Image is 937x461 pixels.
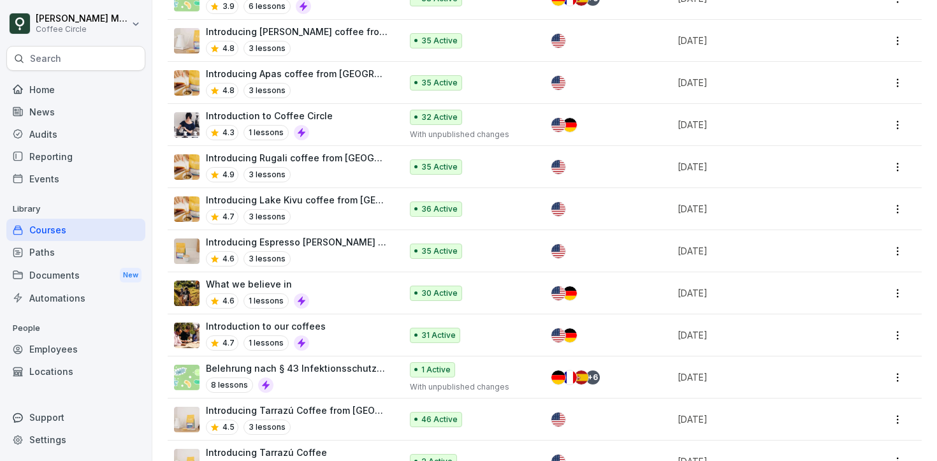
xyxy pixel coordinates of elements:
p: 4.3 [222,127,235,138]
p: What we believe in [206,277,309,291]
p: 1 lessons [243,293,289,309]
p: 3 lessons [243,83,291,98]
div: New [120,268,142,282]
a: Audits [6,123,145,145]
img: de.svg [563,286,577,300]
p: 4.8 [222,85,235,96]
p: Introducing Tarrazú Coffee from [GEOGRAPHIC_DATA] [206,404,388,417]
p: 3 lessons [243,167,291,182]
p: With unpublished changes [410,381,530,393]
p: 1 Active [421,364,451,376]
p: [DATE] [678,76,843,89]
img: xnjl35zklnarwuvej55hu61g.png [174,70,200,96]
p: [DATE] [678,370,843,384]
a: Automations [6,287,145,309]
img: eeyzhgsrb1oapoggjvfn01rs.png [174,365,200,390]
p: 46 Active [421,414,458,425]
a: News [6,101,145,123]
p: 8 lessons [206,377,253,393]
img: us.svg [551,34,565,48]
a: Paths [6,241,145,263]
a: Locations [6,360,145,383]
a: DocumentsNew [6,263,145,287]
img: xnjl35zklnarwuvej55hu61g.png [174,196,200,222]
p: Introducing Tarrazú Coffee [206,446,327,459]
a: Employees [6,338,145,360]
p: 4.6 [222,253,235,265]
img: us.svg [551,202,565,216]
img: us.svg [551,118,565,132]
p: Library [6,199,145,219]
p: Introducing [PERSON_NAME] coffee from [GEOGRAPHIC_DATA] [206,25,388,38]
div: Documents [6,263,145,287]
p: 4.6 [222,295,235,307]
p: [PERSON_NAME] Moschioni [36,13,129,24]
div: Support [6,406,145,428]
p: [DATE] [678,413,843,426]
p: 4.5 [222,421,235,433]
img: us.svg [551,413,565,427]
p: Introducing Lake Kivu coffee from [GEOGRAPHIC_DATA] [206,193,388,207]
p: With unpublished changes [410,129,530,140]
p: 4.7 [222,337,235,349]
p: Introduction to Coffee Circle [206,109,333,122]
p: [DATE] [678,244,843,258]
p: [DATE] [678,328,843,342]
p: 31 Active [421,330,456,341]
a: Events [6,168,145,190]
div: + 6 [586,370,600,384]
p: [DATE] [678,160,843,173]
img: us.svg [551,160,565,174]
p: [DATE] [678,34,843,47]
img: de.svg [551,370,565,384]
p: 35 Active [421,245,458,257]
a: Home [6,78,145,101]
p: 32 Active [421,112,458,123]
img: xx61px0qrbbx0yq3zdomqwbr.png [174,28,200,54]
p: Introducing Rugali coffee from [GEOGRAPHIC_DATA] [206,151,388,165]
img: urskqvdrj7kvrg1m4ha30ien.png [174,238,200,264]
p: People [6,318,145,339]
p: [DATE] [678,286,843,300]
a: Reporting [6,145,145,168]
p: 3.9 [222,1,235,12]
a: Courses [6,219,145,241]
p: 3 lessons [243,209,291,224]
p: 1 lessons [243,125,289,140]
p: 35 Active [421,35,458,47]
a: Settings [6,428,145,451]
p: 3 lessons [243,420,291,435]
p: 4.9 [222,169,235,180]
img: s16m2v2rz4n4a991eloaem3v.png [174,323,200,348]
p: 1 lessons [243,335,289,351]
img: us.svg [551,328,565,342]
img: us.svg [551,286,565,300]
img: fr.svg [563,370,577,384]
p: 30 Active [421,288,458,299]
p: 35 Active [421,77,458,89]
p: Introducing Apas coffee from [GEOGRAPHIC_DATA] [206,67,388,80]
p: 4.8 [222,43,235,54]
p: Coffee Circle [36,25,129,34]
p: Search [30,52,61,65]
p: 35 Active [421,161,458,173]
img: de.svg [563,328,577,342]
p: 4.7 [222,211,235,223]
img: xnjl35zklnarwuvej55hu61g.png [174,154,200,180]
p: [DATE] [678,118,843,131]
img: iqgvabsrxuzanb601slav4i0.png [174,281,200,306]
p: 36 Active [421,203,458,215]
img: db5pmnzf6wdxmvjedgb8v6ho.png [174,407,200,432]
p: Belehrung nach § 43 Infektionsschutzgesetz (IfSG) [206,362,388,375]
p: Introducing Espresso [PERSON_NAME] from [GEOGRAPHIC_DATA] [206,235,388,249]
img: de.svg [563,118,577,132]
img: us.svg [551,76,565,90]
